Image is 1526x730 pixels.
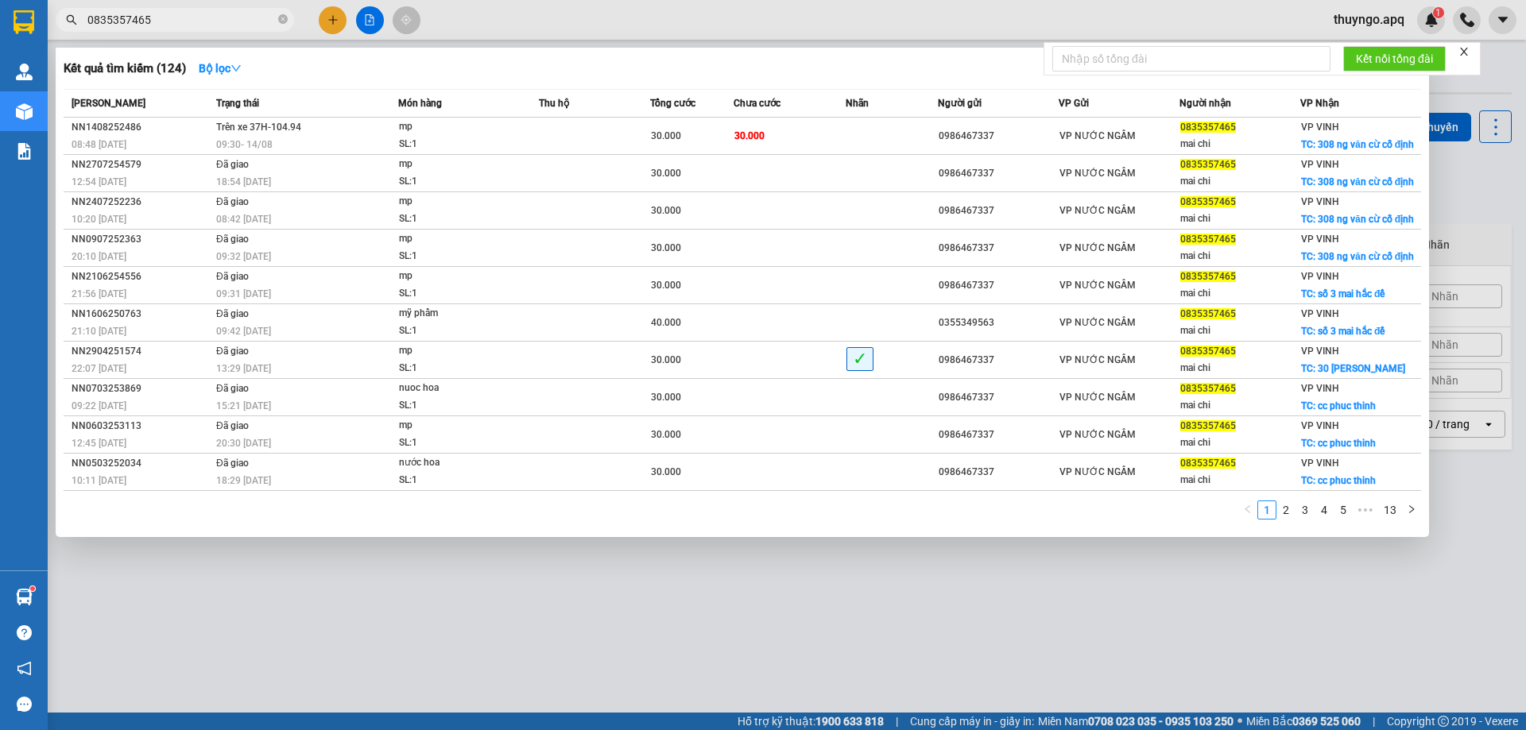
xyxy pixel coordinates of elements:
[399,417,518,435] div: mp
[16,143,33,160] img: solution-icon
[72,326,126,337] span: 21:10 [DATE]
[72,231,211,248] div: NN0907252363
[17,661,32,676] span: notification
[939,240,1058,257] div: 0986467337
[1180,173,1299,190] div: mai chi
[399,285,518,303] div: SL: 1
[651,392,681,403] span: 30.000
[1343,46,1446,71] button: Kết nối tổng đài
[1296,501,1314,519] a: 3
[1458,46,1470,57] span: close
[1301,139,1414,150] span: TC: 308 ng văn cừ cố định
[1180,122,1236,133] span: 0835357465
[1180,159,1236,170] span: 0835357465
[1296,500,1315,519] li: 3
[939,128,1058,145] div: 0986467337
[939,352,1058,369] div: 0986467337
[1059,130,1136,141] span: VP NƯỚC NGẦM
[1257,500,1276,519] li: 1
[1301,214,1414,225] span: TC: 308 ng văn cừ cố định
[1180,472,1299,489] div: mai chi
[14,10,34,34] img: logo-vxr
[72,455,211,472] div: NN0503252034
[1059,98,1089,109] span: VP Gửi
[72,156,211,173] div: NN2707254579
[72,306,211,323] div: NN1606250763
[1059,242,1136,253] span: VP NƯỚC NGẦM
[216,438,271,449] span: 20:30 [DATE]
[939,389,1058,406] div: 0986467337
[216,251,271,262] span: 09:32 [DATE]
[16,589,33,605] img: warehouse-icon
[846,347,873,372] span: ✓
[651,205,681,216] span: 30.000
[216,458,249,469] span: Đã giao
[399,360,518,377] div: SL: 1
[216,98,259,109] span: Trạng thái
[1059,280,1136,291] span: VP NƯỚC NGẦM
[539,98,569,109] span: Thu hộ
[1180,308,1236,319] span: 0835357465
[216,400,271,411] span: 15:21 [DATE]
[1379,501,1401,519] a: 13
[216,176,271,187] span: 18:54 [DATE]
[1180,420,1236,431] span: 0835357465
[939,277,1058,294] div: 0986467337
[216,139,273,150] span: 09:30 - 14/08
[734,98,780,109] span: Chưa cước
[1238,500,1257,519] li: Previous Page
[16,103,33,120] img: warehouse-icon
[1059,354,1136,365] span: VP NƯỚC NGẦM
[651,466,681,477] span: 30.000
[216,271,249,282] span: Đã giao
[1301,326,1385,337] span: TC: số 3 mai hắc đế
[1353,500,1378,519] li: Next 5 Pages
[399,323,518,340] div: SL: 1
[216,346,249,357] span: Đã giao
[72,176,126,187] span: 12:54 [DATE]
[87,11,275,29] input: Tìm tên, số ĐT hoặc mã đơn
[399,211,518,228] div: SL: 1
[1301,176,1414,187] span: TC: 308 ng văn cừ cố định
[30,586,35,591] sup: 1
[1334,500,1353,519] li: 5
[17,625,32,640] span: question-circle
[1356,50,1433,68] span: Kết nối tổng đài
[399,118,518,136] div: mp
[1301,346,1339,357] span: VP VINH
[939,464,1058,481] div: 0986467337
[399,342,518,360] div: mp
[399,305,518,323] div: mỹ phẩm
[399,156,518,173] div: mp
[1180,346,1236,357] span: 0835357465
[278,13,288,28] span: close-circle
[72,418,211,435] div: NN0603253113
[399,268,518,285] div: mp
[650,98,695,109] span: Tổng cước
[1180,234,1236,245] span: 0835357465
[1277,501,1295,519] a: 2
[938,98,982,109] span: Người gửi
[651,130,681,141] span: 30.000
[72,380,211,397] div: NN0703253869
[1301,475,1376,486] span: TC: cc phuc thinh
[1180,323,1299,339] div: mai chi
[1180,360,1299,377] div: mai chi
[72,400,126,411] span: 09:22 [DATE]
[939,315,1058,331] div: 0355349563
[1180,248,1299,265] div: mai chi
[651,354,681,365] span: 30.000
[1301,383,1339,394] span: VP VINH
[1301,438,1376,449] span: TC: cc phuc thinh
[72,363,126,374] span: 22:07 [DATE]
[1059,317,1136,328] span: VP NƯỚC NGẦM
[66,14,77,25] span: search
[1300,98,1339,109] span: VP Nhận
[1180,271,1236,282] span: 0835357465
[230,63,242,74] span: down
[1059,392,1136,403] span: VP NƯỚC NGẦM
[16,64,33,80] img: warehouse-icon
[72,268,211,285] div: NN2106254556
[1301,400,1376,411] span: TC: cc phuc thinh
[1301,288,1385,299] span: TC: số 3 mai hắc đế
